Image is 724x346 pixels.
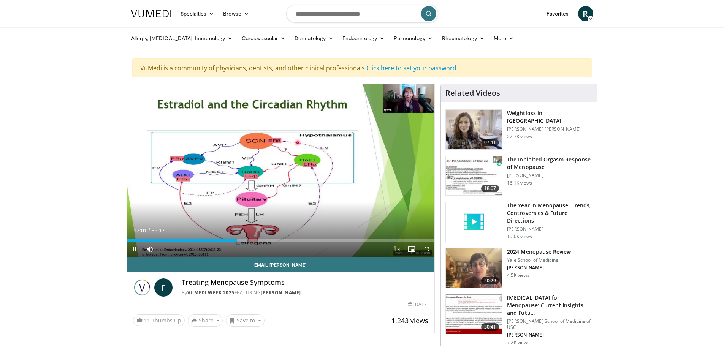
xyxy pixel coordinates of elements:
a: Dermatology [290,31,338,46]
a: 30:41 [MEDICAL_DATA] for Menopause: Current Insights and Futu… [PERSON_NAME] School of Medicine o... [445,294,593,346]
div: By FEATURING [182,289,429,296]
span: 18:07 [481,185,499,192]
button: Mute [142,242,157,257]
button: Save to [226,314,265,327]
h4: Related Videos [445,88,500,98]
span: 1,243 views [391,316,428,325]
img: Vumedi Week 2025 [133,278,151,297]
input: Search topics, interventions [286,5,438,23]
button: Pause [127,242,142,257]
a: Endocrinology [338,31,389,46]
h3: The Year in Menopause: Trends, Controversies & Future Directions [507,202,593,224]
p: [PERSON_NAME] [PERSON_NAME] [507,126,593,132]
a: Specialties [176,6,219,21]
img: 9983fed1-7565-45be-8934-aef1103ce6e2.150x105_q85_crop-smart_upscale.jpg [446,110,502,149]
button: Playback Rate [389,242,404,257]
a: Cardiovascular [237,31,290,46]
span: 07:41 [481,139,499,146]
p: Yale School of Medicine [507,257,571,263]
button: Enable picture-in-picture mode [404,242,419,257]
a: Allergy, [MEDICAL_DATA], Immunology [127,31,238,46]
p: 27.7K views [507,134,532,140]
a: Email [PERSON_NAME] [127,257,435,272]
span: 30:41 [481,323,499,331]
a: Rheumatology [437,31,489,46]
a: Favorites [542,6,573,21]
span: 20:29 [481,277,499,284]
a: 11 Thumbs Up [133,314,185,326]
video-js: Video Player [127,84,435,257]
div: [DATE] [408,301,428,308]
p: 16.1K views [507,180,532,186]
a: F [154,278,173,297]
div: Progress Bar [127,239,435,242]
img: VuMedi Logo [131,10,171,17]
a: Browse [219,6,253,21]
a: [PERSON_NAME] [261,289,301,296]
a: 20:29 2024 Menopause Review Yale School of Medicine [PERSON_NAME] 4.5K views [445,248,593,288]
button: Share [188,314,223,327]
a: 07:41 Weightloss in [GEOGRAPHIC_DATA] [PERSON_NAME] [PERSON_NAME] 27.7K views [445,109,593,150]
div: VuMedi is a community of physicians, dentists, and other clinical professionals. [132,58,592,77]
a: The Year in Menopause: Trends, Controversies & Future Directions [PERSON_NAME] 10.0K views [445,202,593,242]
a: 18:07 The Inhibited Orgasm Response of Menopause [PERSON_NAME] 16.1K views [445,156,593,196]
img: 47271b8a-94f4-49c8-b914-2a3d3af03a9e.150x105_q85_crop-smart_upscale.jpg [446,294,502,334]
img: 283c0f17-5e2d-42ba-a87c-168d447cdba4.150x105_q85_crop-smart_upscale.jpg [446,156,502,196]
p: 10.0K views [507,234,532,240]
a: Click here to set your password [366,64,456,72]
a: More [489,31,518,46]
a: Pulmonology [389,31,437,46]
span: 11 [144,317,150,324]
p: 4.5K views [507,272,529,278]
p: [PERSON_NAME] School of Medicine of USC [507,318,593,330]
p: [PERSON_NAME] [507,226,593,232]
a: Vumedi Week 2025 [187,289,234,296]
span: 13:01 [134,228,147,234]
span: / [149,228,150,234]
p: [PERSON_NAME] [507,172,593,179]
h3: The Inhibited Orgasm Response of Menopause [507,156,593,171]
h3: [MEDICAL_DATA] for Menopause: Current Insights and Futu… [507,294,593,317]
span: 36:17 [151,228,165,234]
img: video_placeholder_short.svg [446,202,502,242]
p: [PERSON_NAME] [507,265,571,271]
h3: 2024 Menopause Review [507,248,571,256]
button: Fullscreen [419,242,434,257]
p: 7.2K views [507,340,529,346]
p: [PERSON_NAME] [507,332,593,338]
h4: Treating Menopause Symptoms [182,278,429,287]
a: R [578,6,593,21]
h3: Weightloss in [GEOGRAPHIC_DATA] [507,109,593,125]
img: 692f135d-47bd-4f7e-b54d-786d036e68d3.150x105_q85_crop-smart_upscale.jpg [446,248,502,288]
